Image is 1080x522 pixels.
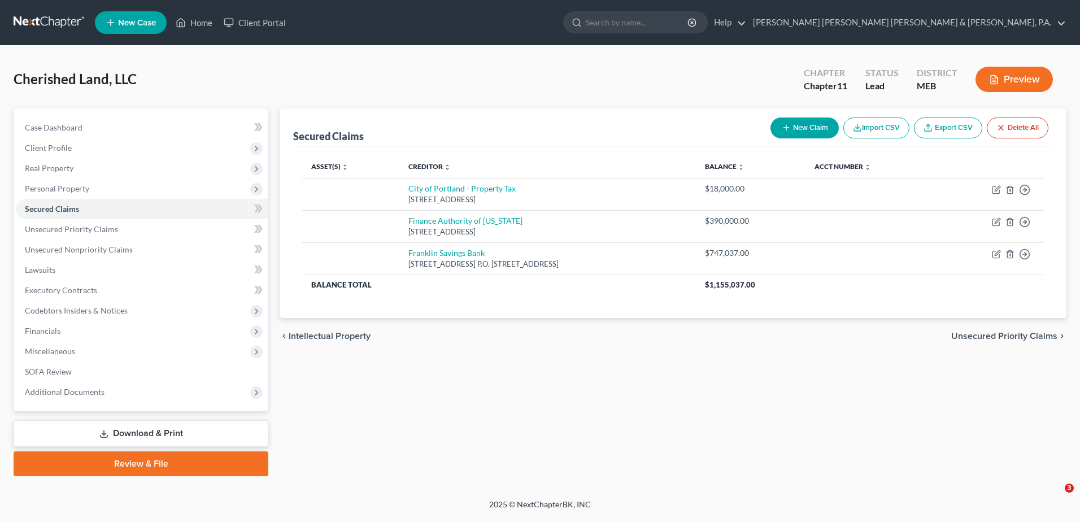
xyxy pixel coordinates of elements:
[14,420,268,447] a: Download & Print
[914,118,982,138] a: Export CSV
[25,224,118,234] span: Unsecured Priority Claims
[444,164,451,171] i: unfold_more
[804,67,847,80] div: Chapter
[218,499,862,519] div: 2025 © NextChapterBK, INC
[289,332,371,341] span: Intellectual Property
[25,326,60,336] span: Financials
[951,332,1057,341] span: Unsecured Priority Claims
[25,306,128,315] span: Codebtors Insiders & Notices
[1065,484,1074,493] span: 3
[705,183,796,194] div: $18,000.00
[770,118,839,138] button: New Claim
[865,80,899,93] div: Lead
[25,123,82,132] span: Case Dashboard
[16,362,268,382] a: SOFA Review
[917,67,957,80] div: District
[25,163,73,173] span: Real Property
[976,67,1053,92] button: Preview
[342,164,349,171] i: unfold_more
[917,80,957,93] div: MEB
[25,346,75,356] span: Miscellaneous
[843,118,909,138] button: Import CSV
[25,265,55,275] span: Lawsuits
[705,247,796,259] div: $747,037.00
[25,245,133,254] span: Unsecured Nonpriority Claims
[16,219,268,240] a: Unsecured Priority Claims
[280,332,371,341] button: chevron_left Intellectual Property
[16,118,268,138] a: Case Dashboard
[705,280,755,289] span: $1,155,037.00
[738,164,744,171] i: unfold_more
[705,162,744,171] a: Balance unfold_more
[280,332,289,341] i: chevron_left
[170,12,218,33] a: Home
[1057,332,1066,341] i: chevron_right
[408,194,686,205] div: [STREET_ADDRESS]
[16,280,268,301] a: Executory Contracts
[408,216,522,225] a: Finance Authority of [US_STATE]
[302,275,696,295] th: Balance Total
[837,80,847,91] span: 11
[25,143,72,153] span: Client Profile
[14,451,268,476] a: Review & File
[951,332,1066,341] button: Unsecured Priority Claims chevron_right
[311,162,349,171] a: Asset(s) unfold_more
[218,12,291,33] a: Client Portal
[586,12,689,33] input: Search by name...
[1042,484,1069,511] iframe: Intercom live chat
[705,215,796,227] div: $390,000.00
[708,12,746,33] a: Help
[16,199,268,219] a: Secured Claims
[25,204,79,214] span: Secured Claims
[408,184,516,193] a: City of Portland - Property Tax
[25,367,72,376] span: SOFA Review
[408,162,451,171] a: Creditor unfold_more
[865,67,899,80] div: Status
[408,259,686,269] div: [STREET_ADDRESS] P.O. [STREET_ADDRESS]
[815,162,871,171] a: Acct Number unfold_more
[408,248,485,258] a: Franklin Savings Bank
[118,19,156,27] span: New Case
[293,129,364,143] div: Secured Claims
[408,227,686,237] div: [STREET_ADDRESS]
[25,184,89,193] span: Personal Property
[14,71,137,87] span: Cherished Land, LLC
[747,12,1066,33] a: [PERSON_NAME] [PERSON_NAME] [PERSON_NAME] & [PERSON_NAME], P.A.
[804,80,847,93] div: Chapter
[987,118,1048,138] button: Delete All
[16,260,268,280] a: Lawsuits
[25,387,104,397] span: Additional Documents
[864,164,871,171] i: unfold_more
[25,285,97,295] span: Executory Contracts
[16,240,268,260] a: Unsecured Nonpriority Claims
